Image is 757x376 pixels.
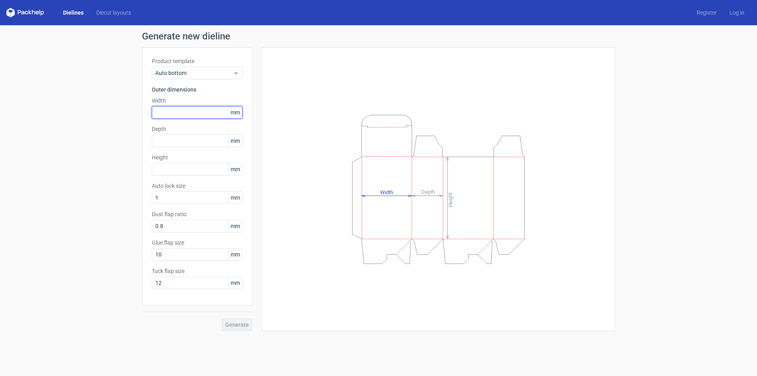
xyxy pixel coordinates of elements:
label: Dust flap ratio [152,210,242,218]
label: Auto lock size [152,182,242,190]
tspan: Depth [421,189,435,195]
span: mm [228,107,242,118]
span: mm [228,249,242,260]
a: Register [690,9,723,17]
h3: Outer dimensions [152,86,242,94]
label: Glue flap size [152,239,242,247]
span: mm [228,135,242,147]
tspan: Height [447,192,453,207]
a: Dielines [57,9,90,17]
span: mm [228,220,242,232]
h1: Generate new dieline [142,32,615,41]
tspan: Width [380,189,393,195]
label: Width [152,97,242,105]
label: Product template [152,57,242,65]
a: Diecut layouts [90,9,137,17]
label: Tuck flap size [152,267,242,275]
span: mm [228,163,242,175]
span: mm [228,277,242,289]
span: Auto bottom [155,69,233,77]
label: Depth [152,125,242,133]
span: mm [228,192,242,204]
a: Log in [723,9,751,17]
label: Height [152,153,242,161]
